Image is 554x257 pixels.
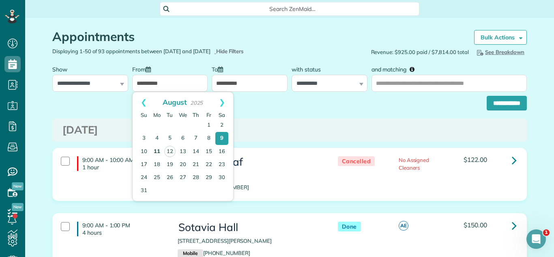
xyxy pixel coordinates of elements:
[399,221,408,231] span: AE
[77,222,165,236] h4: 9:00 AM - 1:00 PM
[215,145,228,158] a: 16
[150,145,163,158] a: 11
[202,132,215,145] a: 8
[206,112,211,118] span: Friday
[137,132,150,145] a: 3
[178,222,321,233] h3: Sotavia Hall
[137,158,150,171] a: 17
[464,221,487,229] span: $150.00
[176,145,189,158] a: 13
[176,132,189,145] a: 6
[481,34,515,41] strong: Bulk Actions
[193,112,199,118] span: Thursday
[178,237,321,245] p: [STREET_ADDRESS][PERSON_NAME]
[62,124,517,136] h3: [DATE]
[202,171,215,184] a: 29
[399,157,429,171] span: No Assigned Cleaners
[163,132,176,145] a: 5
[176,158,189,171] a: 20
[163,97,187,106] span: August
[178,172,321,179] p: [STREET_ADDRESS]
[190,99,203,106] span: 2025
[215,132,228,145] a: 9
[178,250,250,256] a: Mobile[PHONE_NUMBER]
[338,222,361,232] span: Done
[163,158,176,171] a: 19
[371,61,421,76] label: and matching
[189,132,202,145] a: 7
[137,171,150,184] a: 24
[371,48,469,56] span: Revenue: $925.00 paid / $7,814.00 total
[150,132,163,145] a: 4
[215,171,228,184] a: 30
[202,145,215,158] a: 15
[77,156,165,171] h4: 9:00 AM - 10:00 AM
[189,145,202,158] a: 14
[46,48,290,55] div: Displaying 1-50 of 93 appointments between [DATE] and [DATE]
[219,112,225,118] span: Saturday
[215,48,244,54] a: Hide Filters
[474,30,527,45] a: Bulk Actions
[189,158,202,171] a: 21
[178,156,321,168] h3: sulvia sachaf
[153,112,161,118] span: Monday
[164,146,176,157] a: 12
[338,156,375,166] span: Cancelled
[526,229,546,249] iframe: Intercom live chat
[202,119,215,132] a: 1
[137,184,150,197] a: 31
[82,229,165,236] p: 4 hours
[211,92,233,112] a: Next
[215,119,228,132] a: 2
[141,112,147,118] span: Sunday
[215,158,228,171] a: 23
[163,171,176,184] a: 26
[464,155,487,164] span: $122.00
[12,182,24,190] span: New
[150,171,163,184] a: 25
[150,158,163,171] a: 18
[473,48,527,56] button: See Breakdown
[167,112,173,118] span: Tuesday
[176,171,189,184] a: 27
[543,229,550,236] span: 1
[179,112,187,118] span: Wednesday
[216,48,244,55] span: Hide Filters
[52,30,462,43] h1: Appointments
[137,145,150,158] a: 10
[475,49,524,55] span: See Breakdown
[132,61,155,76] label: From
[202,158,215,171] a: 22
[82,164,165,171] p: 1 hour
[189,171,202,184] a: 28
[212,61,227,76] label: To
[133,92,155,112] a: Prev
[12,203,24,211] span: New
